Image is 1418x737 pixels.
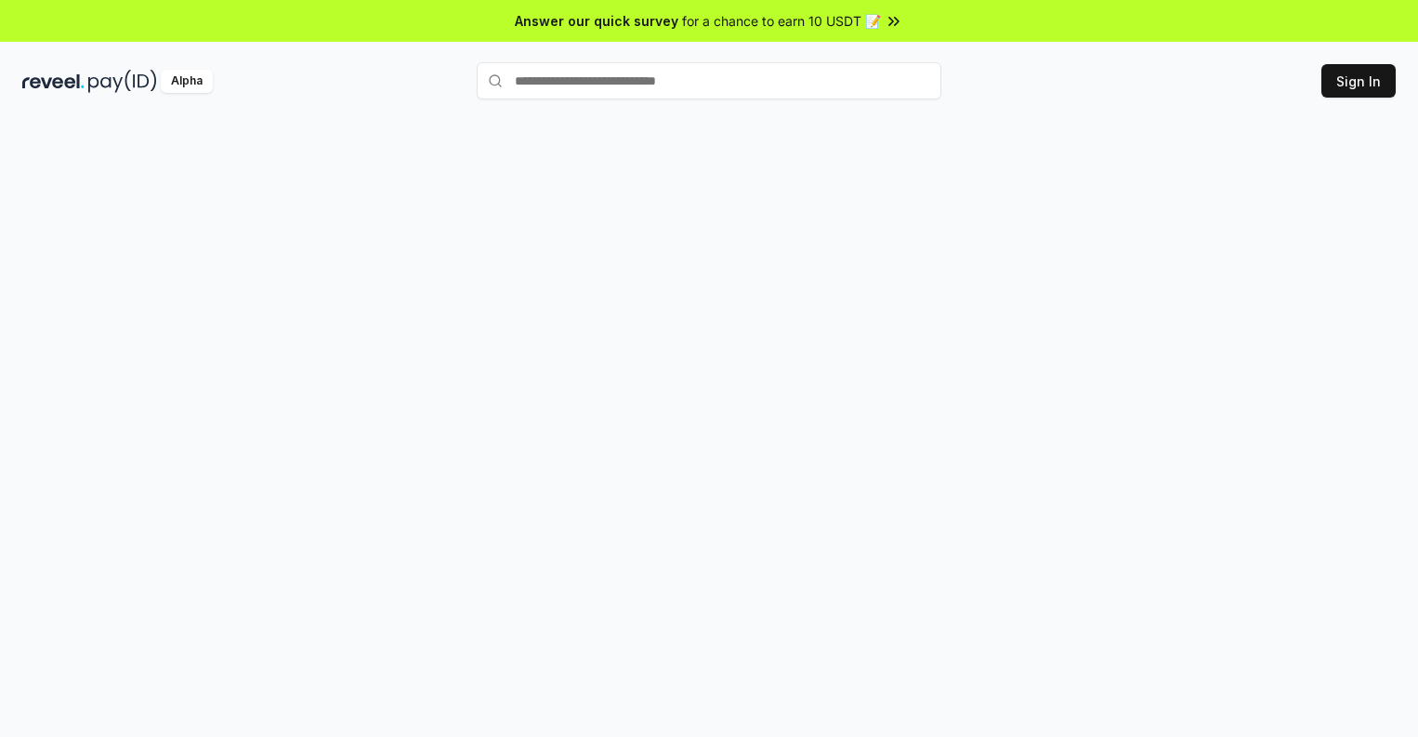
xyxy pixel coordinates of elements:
[1321,64,1396,98] button: Sign In
[161,70,213,93] div: Alpha
[682,11,881,31] span: for a chance to earn 10 USDT 📝
[515,11,678,31] span: Answer our quick survey
[22,70,85,93] img: reveel_dark
[88,70,157,93] img: pay_id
